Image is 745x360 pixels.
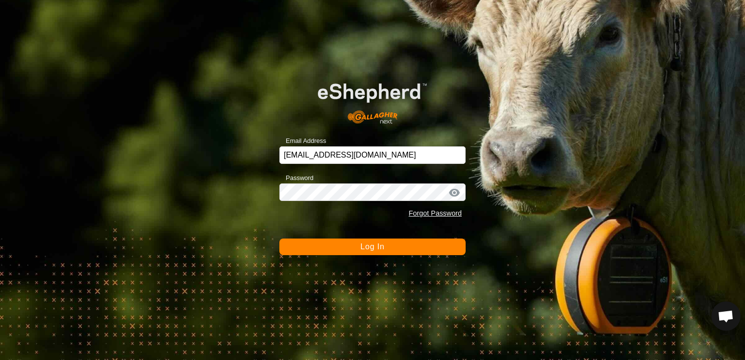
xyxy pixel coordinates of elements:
input: Email Address [279,146,466,164]
label: Password [279,173,314,183]
button: Log In [279,239,466,255]
a: Forgot Password [409,209,462,217]
img: E-shepherd Logo [298,68,447,131]
span: Log In [360,242,384,251]
label: Email Address [279,136,326,146]
div: Open chat [711,301,741,331]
